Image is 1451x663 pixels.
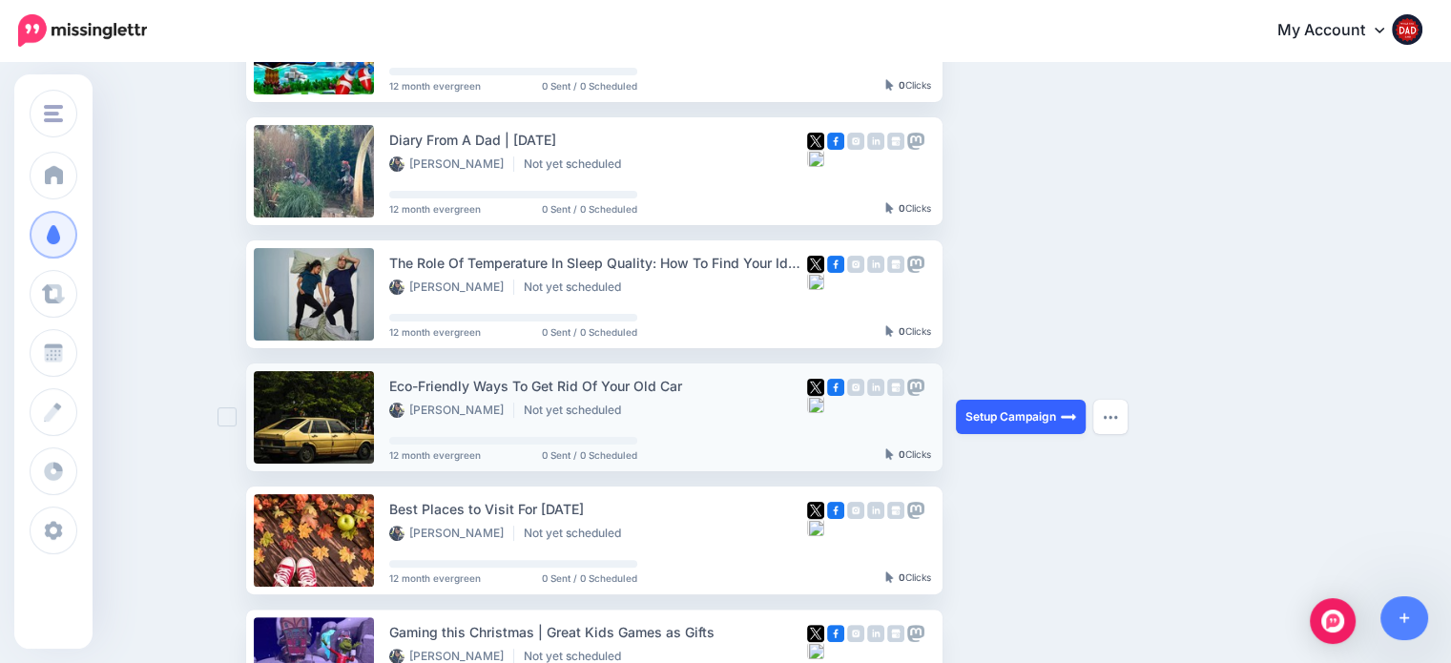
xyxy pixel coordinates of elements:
[887,379,904,396] img: google_business-grey-square.png
[827,625,844,642] img: facebook-square.png
[885,203,931,215] div: Clicks
[542,450,637,460] span: 0 Sent / 0 Scheduled
[18,14,147,47] img: Missinglettr
[827,133,844,150] img: facebook-square.png
[389,526,514,541] li: [PERSON_NAME]
[887,625,904,642] img: google_business-grey-square.png
[885,325,894,337] img: pointer-grey-darker.png
[887,133,904,150] img: google_business-grey-square.png
[542,81,637,91] span: 0 Sent / 0 Scheduled
[807,133,824,150] img: twitter-square.png
[885,571,894,583] img: pointer-grey-darker.png
[44,105,63,122] img: menu.png
[907,502,924,519] img: mastodon-grey-square.png
[807,502,824,519] img: twitter-square.png
[847,502,864,519] img: instagram-grey-square.png
[827,502,844,519] img: facebook-square.png
[899,202,905,214] b: 0
[885,448,894,460] img: pointer-grey-darker.png
[847,256,864,273] img: instagram-grey-square.png
[885,79,894,91] img: pointer-grey-darker.png
[389,280,514,295] li: [PERSON_NAME]
[907,133,924,150] img: mastodon-grey-square.png
[389,403,514,418] li: [PERSON_NAME]
[807,256,824,273] img: twitter-square.png
[389,81,481,91] span: 12 month evergreen
[899,571,905,583] b: 0
[827,379,844,396] img: facebook-square.png
[389,156,514,172] li: [PERSON_NAME]
[899,79,905,91] b: 0
[807,642,824,659] img: bluesky-grey-square.png
[542,327,637,337] span: 0 Sent / 0 Scheduled
[867,502,884,519] img: linkedin-grey-square.png
[885,80,931,92] div: Clicks
[885,202,894,214] img: pointer-grey-darker.png
[827,256,844,273] img: facebook-square.png
[887,256,904,273] img: google_business-grey-square.png
[389,327,481,337] span: 12 month evergreen
[1258,8,1422,54] a: My Account
[807,150,824,167] img: bluesky-grey-square.png
[847,379,864,396] img: instagram-grey-square.png
[1061,409,1076,425] img: arrow-long-right-white.png
[389,252,807,274] div: The Role Of Temperature In Sleep Quality: How To Find Your Ideal Sleep Climate
[524,280,631,295] li: Not yet scheduled
[389,573,481,583] span: 12 month evergreen
[542,573,637,583] span: 0 Sent / 0 Scheduled
[867,379,884,396] img: linkedin-grey-square.png
[885,572,931,584] div: Clicks
[907,379,924,396] img: mastodon-grey-square.png
[847,133,864,150] img: instagram-grey-square.png
[389,129,807,151] div: Diary From A Dad | [DATE]
[1310,598,1356,644] div: Open Intercom Messenger
[1103,414,1118,420] img: dots.png
[807,625,824,642] img: twitter-square.png
[885,326,931,338] div: Clicks
[542,204,637,214] span: 0 Sent / 0 Scheduled
[899,325,905,337] b: 0
[389,498,807,520] div: Best Places to Visit For [DATE]
[847,625,864,642] img: instagram-grey-square.png
[389,450,481,460] span: 12 month evergreen
[524,526,631,541] li: Not yet scheduled
[885,449,931,461] div: Clicks
[389,375,807,397] div: Eco-Friendly Ways To Get Rid Of Your Old Car
[867,625,884,642] img: linkedin-grey-square.png
[907,256,924,273] img: mastodon-grey-square.png
[389,204,481,214] span: 12 month evergreen
[807,519,824,536] img: bluesky-grey-square.png
[807,379,824,396] img: twitter-square.png
[867,133,884,150] img: linkedin-grey-square.png
[887,502,904,519] img: google_business-grey-square.png
[956,400,1086,434] a: Setup Campaign
[807,273,824,290] img: bluesky-grey-square.png
[899,448,905,460] b: 0
[807,396,824,413] img: bluesky-grey-square.png
[524,403,631,418] li: Not yet scheduled
[907,625,924,642] img: mastodon-grey-square.png
[524,156,631,172] li: Not yet scheduled
[867,256,884,273] img: linkedin-grey-square.png
[389,621,807,643] div: Gaming this Christmas | Great Kids Games as Gifts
